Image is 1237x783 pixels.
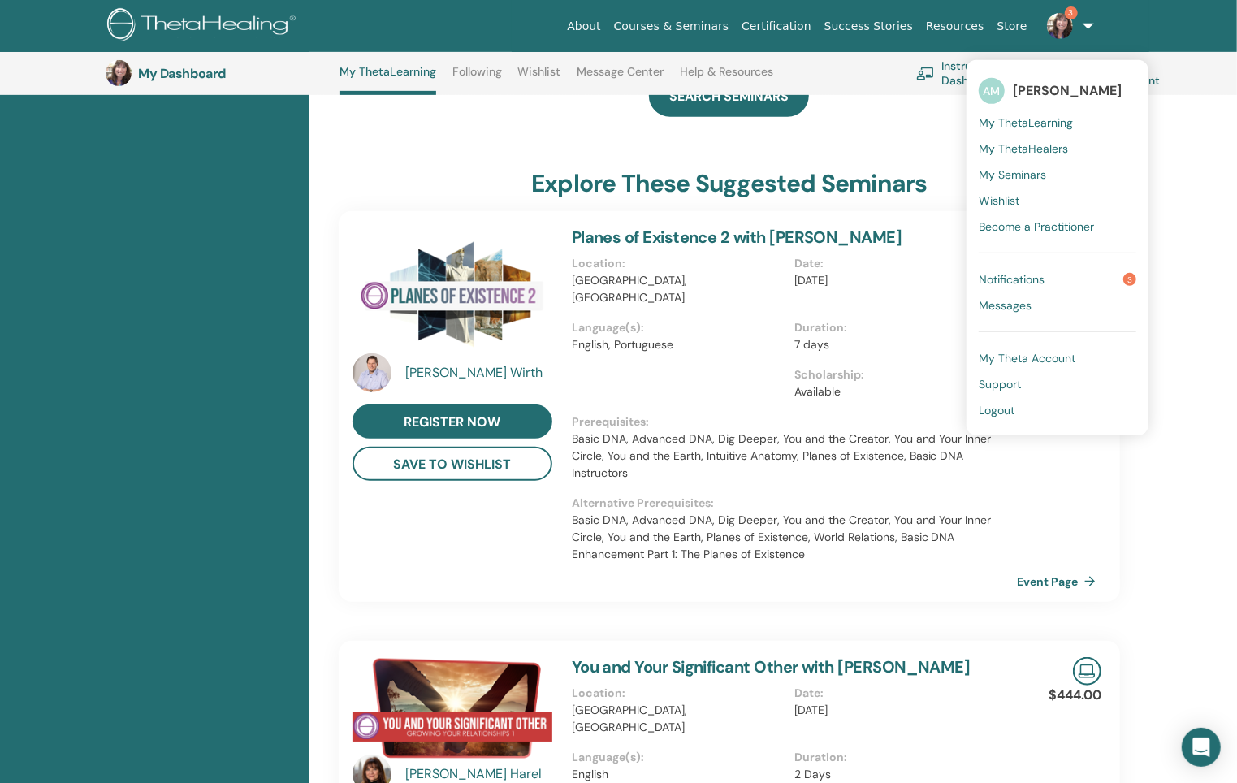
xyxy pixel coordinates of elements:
[916,55,1049,91] a: Instructor Dashboard
[979,72,1136,110] a: AM[PERSON_NAME]
[572,495,1017,512] p: Alternative Prerequisites :
[979,351,1075,366] span: My Theta Account
[572,430,1017,482] p: Basic DNA, Advanced DNA, Dig Deeper, You and the Creator, You and Your Inner Circle, You and the ...
[577,65,664,91] a: Message Center
[353,447,552,481] button: save to wishlist
[106,60,132,86] img: default.jpg
[572,336,785,353] p: English, Portuguese
[1123,273,1136,286] span: 3
[794,685,1007,702] p: Date :
[979,214,1136,240] a: Become a Practitioner
[979,78,1005,104] span: AM
[572,766,785,783] p: English
[572,319,785,336] p: Language(s) :
[979,266,1136,292] a: Notifications3
[572,413,1017,430] p: Prerequisites :
[572,227,902,248] a: Planes of Existence 2 with [PERSON_NAME]
[680,65,773,91] a: Help & Resources
[979,162,1136,188] a: My Seminars
[1017,569,1102,594] a: Event Page
[572,272,785,306] p: [GEOGRAPHIC_DATA], [GEOGRAPHIC_DATA]
[979,377,1021,391] span: Support
[979,136,1136,162] a: My ThetaHealers
[138,66,301,81] h3: My Dashboard
[794,255,1007,272] p: Date :
[572,512,1017,563] p: Basic DNA, Advanced DNA, Dig Deeper, You and the Creator, You and Your Inner Circle, You and the ...
[794,272,1007,289] p: [DATE]
[107,8,301,45] img: logo.png
[572,749,785,766] p: Language(s) :
[669,88,789,105] span: SEARCH SEMINARS
[572,656,971,677] a: You and Your Significant Other with [PERSON_NAME]
[979,292,1136,318] a: Messages
[979,193,1019,208] span: Wishlist
[979,219,1094,234] span: Become a Practitioner
[572,255,785,272] p: Location :
[353,404,552,439] a: register now
[979,188,1136,214] a: Wishlist
[353,227,552,358] img: Planes of Existence 2
[735,11,817,41] a: Certification
[405,363,556,383] a: [PERSON_NAME] Wirth
[818,11,919,41] a: Success Stories
[1065,6,1078,19] span: 3
[967,60,1148,435] ul: 3
[1090,55,1176,91] a: My Account
[794,766,1007,783] p: 2 Days
[452,65,502,91] a: Following
[794,319,1007,336] p: Duration :
[979,141,1068,156] span: My ThetaHealers
[608,11,736,41] a: Courses & Seminars
[979,371,1136,397] a: Support
[572,685,785,702] p: Location :
[916,67,935,80] img: chalkboard-teacher.svg
[531,169,927,198] h3: explore these suggested seminars
[979,115,1073,130] span: My ThetaLearning
[353,353,391,392] img: default.jpg
[979,403,1014,417] span: Logout
[560,11,607,41] a: About
[979,345,1136,371] a: My Theta Account
[404,413,500,430] span: register now
[794,336,1007,353] p: 7 days
[979,298,1032,313] span: Messages
[979,272,1045,287] span: Notifications
[794,702,1007,719] p: [DATE]
[979,167,1046,182] span: My Seminars
[919,11,991,41] a: Resources
[353,657,552,759] img: You and Your Significant Other
[979,110,1136,136] a: My ThetaLearning
[979,397,1136,423] a: Logout
[1049,686,1101,705] p: $444.00
[794,366,1007,383] p: Scholarship :
[340,65,436,95] a: My ThetaLearning
[1182,728,1221,767] div: Open Intercom Messenger
[649,75,809,117] a: SEARCH SEMINARS
[794,749,1007,766] p: Duration :
[518,65,561,91] a: Wishlist
[1013,82,1122,99] span: [PERSON_NAME]
[794,383,1007,400] p: Available
[1073,657,1101,686] img: Live Online Seminar
[991,11,1034,41] a: Store
[572,702,785,736] p: [GEOGRAPHIC_DATA], [GEOGRAPHIC_DATA]
[1047,13,1073,39] img: default.jpg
